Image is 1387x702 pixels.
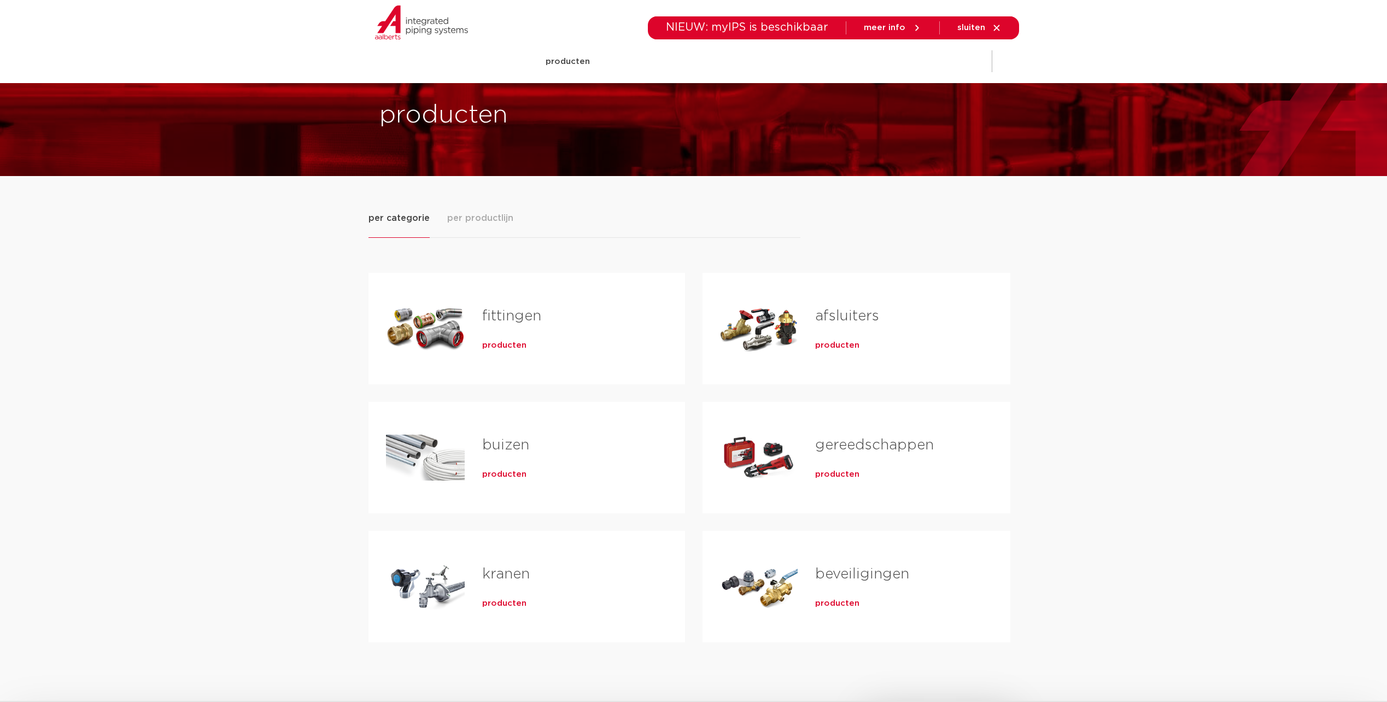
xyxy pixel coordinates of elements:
span: NIEUW: myIPS is beschikbaar [666,22,828,33]
a: services [816,40,851,83]
span: per categorie [368,212,430,225]
a: buizen [482,438,529,452]
span: meer info [864,24,905,32]
a: producten [546,40,590,83]
a: downloads [748,40,794,83]
a: toepassingen [669,40,726,83]
a: fittingen [482,309,541,323]
a: producten [815,469,859,480]
a: afsluiters [815,309,879,323]
a: gereedschappen [815,438,934,452]
a: producten [482,469,526,480]
a: markten [612,40,647,83]
a: over ons [873,40,911,83]
h1: producten [379,98,688,133]
a: beveiligingen [815,567,909,581]
a: sluiten [957,23,1002,33]
a: meer info [864,23,922,33]
div: Tabs. Open items met enter of spatie, sluit af met escape en navigeer met de pijltoetsen. [368,211,1019,660]
span: per productlijn [447,212,513,225]
a: producten [482,340,526,351]
a: producten [482,598,526,609]
a: kranen [482,567,530,581]
nav: Menu [546,40,911,83]
a: producten [815,340,859,351]
span: sluiten [957,24,985,32]
a: producten [815,598,859,609]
